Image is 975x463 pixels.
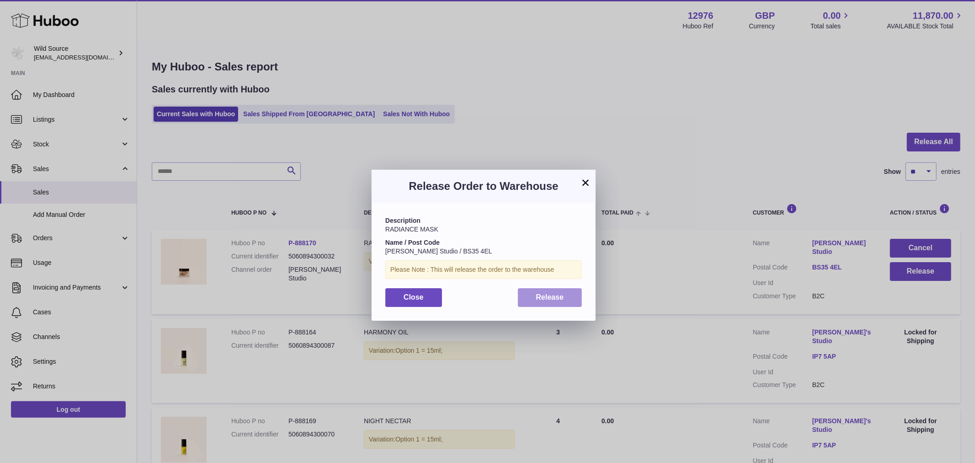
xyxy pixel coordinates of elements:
button: × [580,177,591,188]
div: Please Note : This will release the order to the warehouse [385,260,582,279]
span: RADIANCE MASK [385,226,438,233]
button: Release [518,288,582,307]
button: Close [385,288,442,307]
span: [PERSON_NAME] Studio / BS35 4EL [385,248,492,255]
span: Release [536,293,564,301]
strong: Description [385,217,421,224]
h3: Release Order to Warehouse [385,179,582,194]
span: Close [404,293,424,301]
strong: Name / Post Code [385,239,440,246]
